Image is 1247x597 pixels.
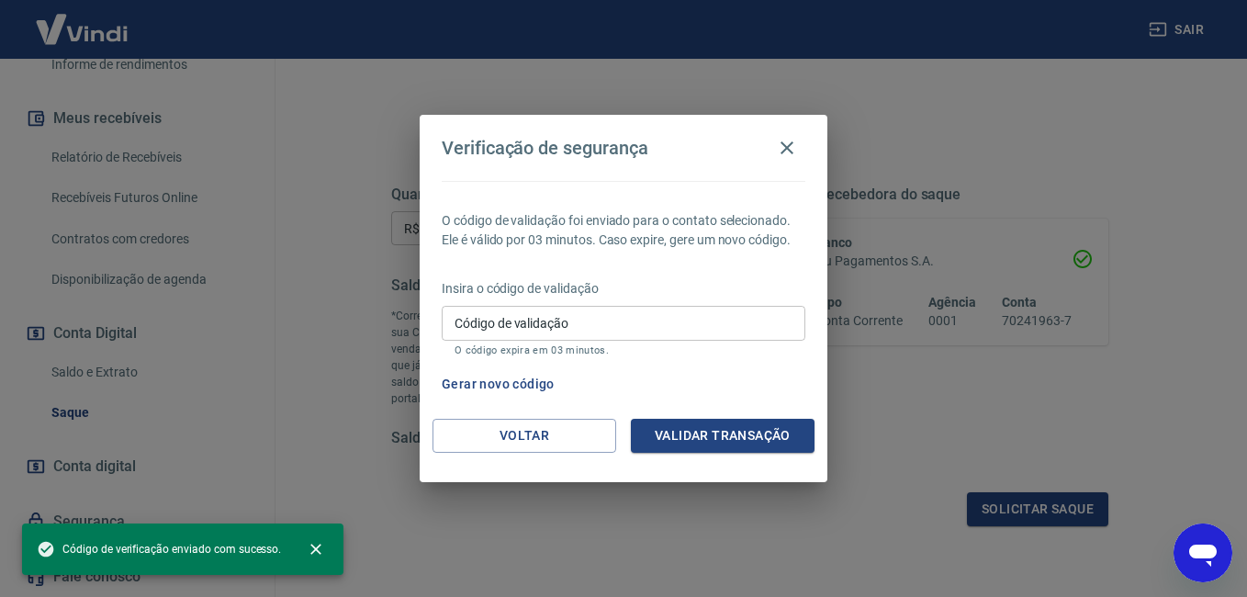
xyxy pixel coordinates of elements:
[37,540,281,558] span: Código de verificação enviado com sucesso.
[631,419,814,453] button: Validar transação
[455,344,792,356] p: O código expira em 03 minutos.
[442,211,805,250] p: O código de validação foi enviado para o contato selecionado. Ele é válido por 03 minutos. Caso e...
[433,419,616,453] button: Voltar
[442,137,648,159] h4: Verificação de segurança
[434,367,562,401] button: Gerar novo código
[442,279,805,298] p: Insira o código de validação
[1174,524,1232,582] iframe: Botão para abrir a janela de mensagens
[296,529,336,569] button: close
